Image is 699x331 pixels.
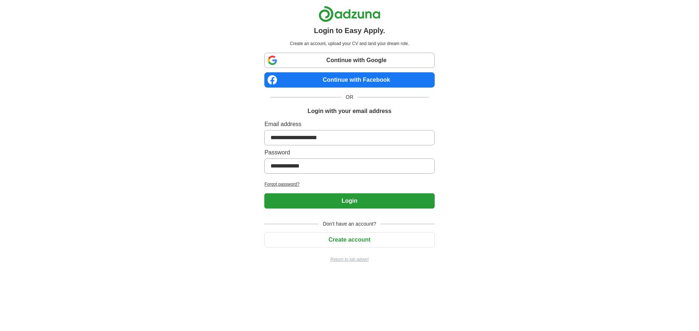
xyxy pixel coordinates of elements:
[314,25,385,36] h1: Login to Easy Apply.
[264,193,434,209] button: Login
[264,181,434,187] a: Forgot password?
[264,53,434,68] a: Continue with Google
[308,107,391,116] h1: Login with your email address
[264,256,434,263] a: Return to job advert
[319,6,380,22] img: Adzuna logo
[264,232,434,247] button: Create account
[264,237,434,243] a: Create account
[264,72,434,88] a: Continue with Facebook
[264,148,434,157] label: Password
[319,220,381,228] span: Don't have an account?
[264,120,434,129] label: Email address
[341,93,358,101] span: OR
[266,40,433,47] p: Create an account, upload your CV and land your dream role.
